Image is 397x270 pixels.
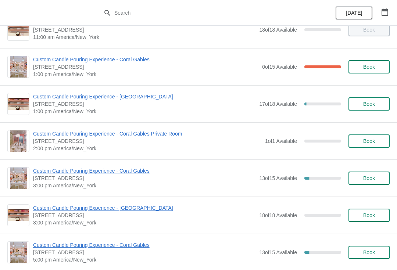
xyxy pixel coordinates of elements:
span: 18 of 18 Available [259,212,297,218]
span: [STREET_ADDRESS] [33,212,255,219]
span: 1 of 1 Available [265,138,297,144]
span: 13 of 15 Available [259,175,297,181]
span: Custom Candle Pouring Experience - Coral Gables [33,241,255,249]
button: Book [348,209,390,222]
img: Custom Candle Pouring Experience - Coral Gables | 154 Giralda Avenue, Coral Gables, FL, USA | 1:0... [10,56,27,78]
span: 3:00 pm America/New_York [33,182,255,189]
span: 13 of 15 Available [259,249,297,255]
span: 5:00 pm America/New_York [33,256,255,263]
span: 18 of 18 Available [259,27,297,33]
button: Book [348,134,390,148]
span: Book [363,138,375,144]
span: Book [363,175,375,181]
span: Custom Candle Pouring Experience - [GEOGRAPHIC_DATA] [33,204,255,212]
span: 0 of 15 Available [262,64,297,70]
span: 1:00 pm America/New_York [33,108,255,115]
span: Custom Candle Pouring Experience - Coral Gables Private Room [33,130,261,137]
span: 11:00 am America/New_York [33,33,255,41]
span: [STREET_ADDRESS] [33,137,261,145]
span: Book [363,64,375,70]
span: [STREET_ADDRESS] [33,249,255,256]
span: Book [363,212,375,218]
img: Custom Candle Pouring Experience - Coral Gables | 154 Giralda Avenue, Coral Gables, FL, USA | 5:0... [10,242,27,263]
button: Book [348,172,390,185]
span: 3:00 pm America/New_York [33,219,255,226]
span: 1:00 pm America/New_York [33,71,258,78]
img: Custom Candle Pouring Experience - Fort Lauderdale | 914 East Las Olas Boulevard, Fort Lauderdale... [8,98,29,110]
img: Custom Candle Pouring Experience - Fort Lauderdale | 914 East Las Olas Boulevard, Fort Lauderdale... [8,209,29,222]
img: Custom Candle Pouring Experience - Coral Gables | 154 Giralda Avenue, Coral Gables, FL, USA | 3:0... [10,168,27,189]
span: [STREET_ADDRESS] [33,63,258,71]
button: Book [348,60,390,73]
button: [DATE] [336,6,372,19]
img: Custom Candle Pouring Experience - Fort Lauderdale | 914 East Las Olas Boulevard, Fort Lauderdale... [8,24,29,36]
span: 2:00 pm America/New_York [33,145,261,152]
span: Custom Candle Pouring Experience - Coral Gables [33,56,258,63]
img: Custom Candle Pouring Experience - Coral Gables Private Room | 154 Giralda Avenue, Coral Gables, ... [10,130,26,152]
span: Book [363,249,375,255]
button: Book [348,97,390,111]
span: [STREET_ADDRESS] [33,100,255,108]
button: Book [348,246,390,259]
span: 17 of 18 Available [259,101,297,107]
input: Search [114,6,298,19]
span: [DATE] [346,10,362,16]
span: Custom Candle Pouring Experience - Coral Gables [33,167,255,174]
span: Custom Candle Pouring Experience - [GEOGRAPHIC_DATA] [33,93,255,100]
span: [STREET_ADDRESS] [33,26,255,33]
span: [STREET_ADDRESS] [33,174,255,182]
span: Book [363,101,375,107]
